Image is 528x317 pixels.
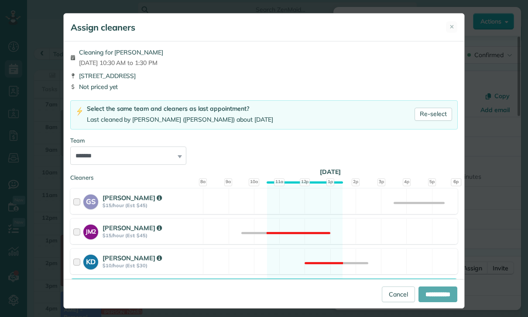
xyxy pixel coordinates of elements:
span: Cleaning for [PERSON_NAME] [79,48,163,57]
div: Team [70,136,458,145]
strong: $10/hour (Est: $30) [103,262,200,269]
strong: [PERSON_NAME] [103,194,162,202]
div: Not priced yet [70,82,458,91]
div: Last cleaned by [PERSON_NAME] ([PERSON_NAME]) about [DATE] [87,115,273,124]
a: Re-select [415,108,452,121]
img: lightning-bolt-icon-94e5364df696ac2de96d3a42b8a9ff6ba979493684c50e6bbbcda72601fa0d29.png [76,107,83,116]
strong: JM2 [83,225,98,236]
strong: $15/hour (Est: $45) [103,202,200,208]
a: Cancel [382,286,415,302]
strong: [PERSON_NAME] [103,224,162,232]
div: [STREET_ADDRESS] [70,72,458,80]
div: Cleaners [70,174,458,176]
h5: Assign cleaners [71,21,135,34]
strong: $15/hour (Est: $45) [103,232,200,239]
strong: KD [83,255,98,267]
div: Select the same team and cleaners as last appointment? [87,104,273,113]
strong: GS [83,194,98,207]
span: [DATE] 10:30 AM to 1:30 PM [79,58,163,67]
span: ✕ [449,23,454,31]
strong: [PERSON_NAME] [103,254,162,262]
